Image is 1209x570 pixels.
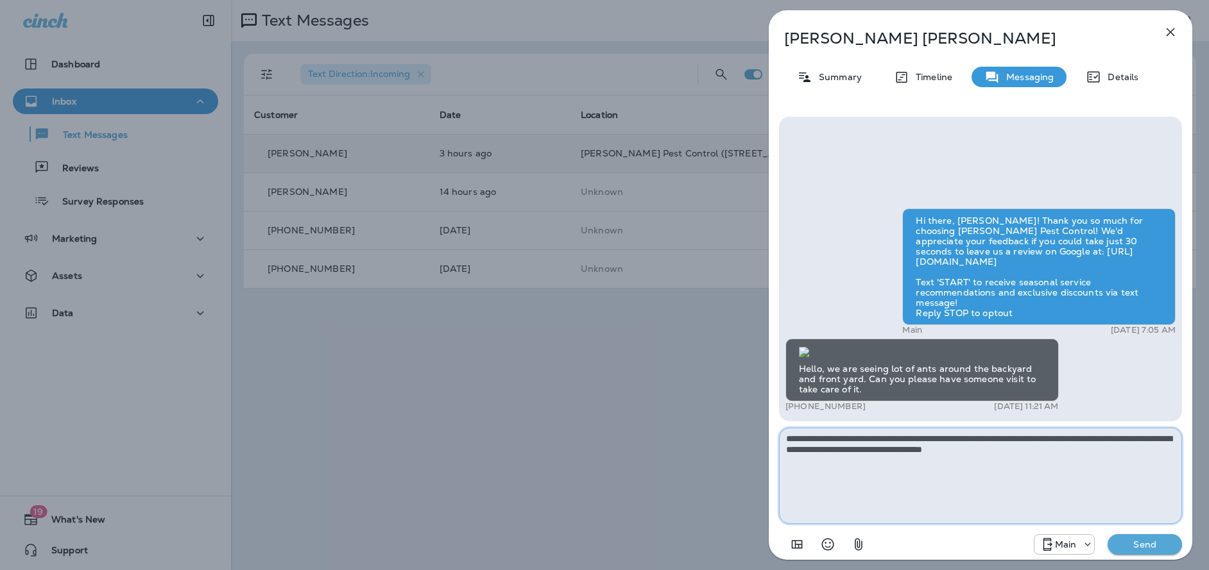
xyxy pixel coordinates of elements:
p: Main [1055,539,1077,549]
p: [DATE] 7:05 AM [1111,325,1176,335]
p: Messaging [1000,72,1054,82]
p: Timeline [909,72,952,82]
button: Send [1108,534,1182,555]
div: +1 (480) 400-1835 [1034,537,1095,552]
p: Main [902,325,922,335]
p: Summary [812,72,862,82]
p: [DATE] 11:21 AM [994,401,1058,412]
img: twilio-download [799,347,809,357]
div: Hi there, [PERSON_NAME]! Thank you so much for choosing [PERSON_NAME] Pest Control! We'd apprecia... [902,208,1176,325]
button: Add in a premade template [784,532,810,557]
p: Details [1101,72,1138,82]
p: [PHONE_NUMBER] [785,401,866,412]
p: [PERSON_NAME] [PERSON_NAME] [784,29,1135,47]
button: Select an emoji [815,532,841,557]
div: Hello, we are seeing lot of ants around the backyard and front yard. Can you please have someone ... [785,339,1059,401]
p: Send [1118,539,1172,550]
